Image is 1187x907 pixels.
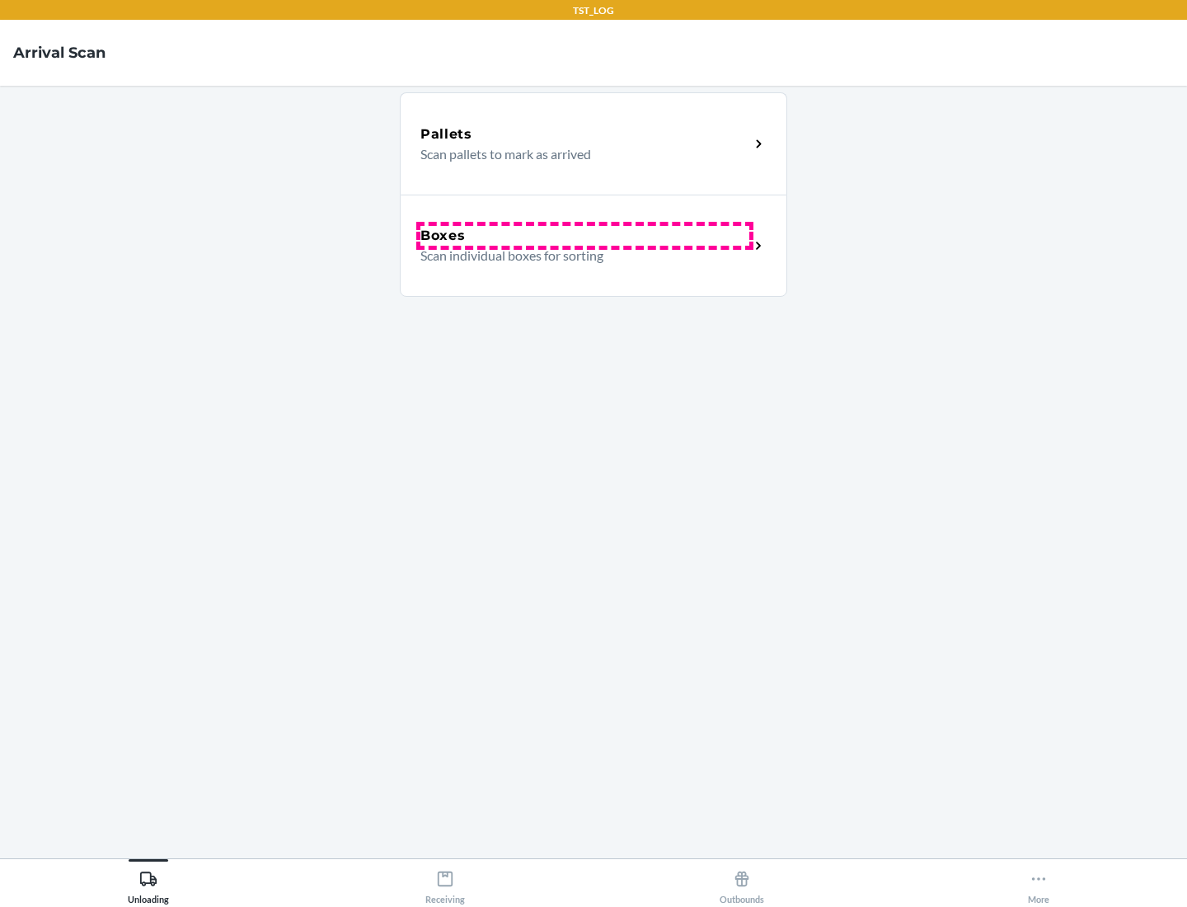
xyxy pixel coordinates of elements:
[400,92,787,195] a: PalletsScan pallets to mark as arrived
[420,246,736,266] p: Scan individual boxes for sorting
[420,226,466,246] h5: Boxes
[128,863,169,905] div: Unloading
[400,195,787,297] a: BoxesScan individual boxes for sorting
[297,859,593,905] button: Receiving
[593,859,890,905] button: Outbounds
[573,3,614,18] p: TST_LOG
[1028,863,1049,905] div: More
[890,859,1187,905] button: More
[720,863,764,905] div: Outbounds
[420,144,736,164] p: Scan pallets to mark as arrived
[13,42,106,63] h4: Arrival Scan
[420,125,472,144] h5: Pallets
[425,863,465,905] div: Receiving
